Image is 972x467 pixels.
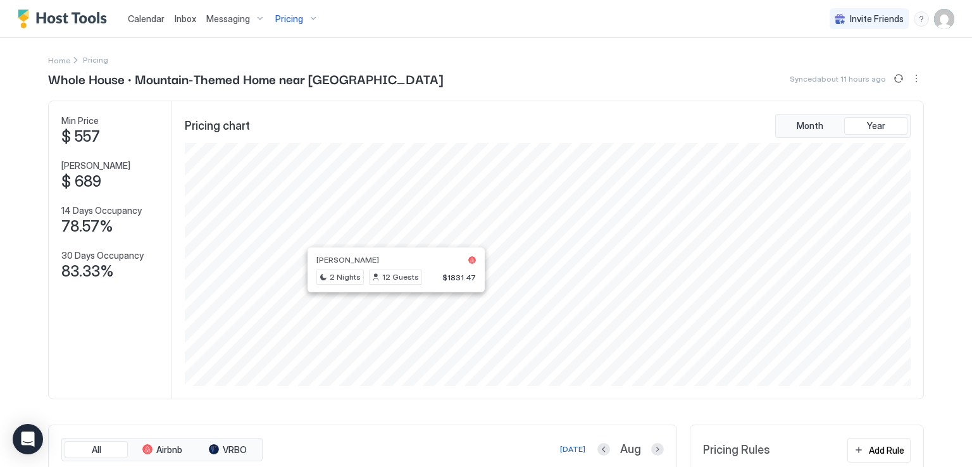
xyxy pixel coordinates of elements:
[330,271,361,283] span: 2 Nights
[558,442,587,457] button: [DATE]
[61,205,142,216] span: 14 Days Occupancy
[206,13,250,25] span: Messaging
[130,441,194,459] button: Airbnb
[175,12,196,25] a: Inbox
[61,262,114,281] span: 83.33%
[560,444,585,455] div: [DATE]
[185,119,250,134] span: Pricing chart
[61,172,101,191] span: $ 689
[61,115,99,127] span: Min Price
[620,442,641,457] span: Aug
[597,443,610,456] button: Previous month
[909,71,924,86] div: menu
[316,255,379,265] span: [PERSON_NAME]
[61,160,130,171] span: [PERSON_NAME]
[703,443,770,458] span: Pricing Rules
[48,69,443,88] span: Whole House · Mountain-Themed Home near [GEOGRAPHIC_DATA]
[196,441,259,459] button: VRBO
[156,444,182,456] span: Airbnb
[790,74,886,84] span: Synced about 11 hours ago
[18,9,113,28] a: Host Tools Logo
[61,127,100,146] span: $ 557
[909,71,924,86] button: More options
[778,117,842,135] button: Month
[223,444,247,456] span: VRBO
[382,271,419,283] span: 12 Guests
[867,120,885,132] span: Year
[83,55,108,65] span: Breadcrumb
[128,12,165,25] a: Calendar
[891,71,906,86] button: Sync prices
[48,53,70,66] a: Home
[128,13,165,24] span: Calendar
[775,114,911,138] div: tab-group
[48,56,70,65] span: Home
[92,444,101,456] span: All
[175,13,196,24] span: Inbox
[651,443,664,456] button: Next month
[61,438,263,462] div: tab-group
[65,441,128,459] button: All
[847,438,911,463] button: Add Rule
[869,444,904,457] div: Add Rule
[48,53,70,66] div: Breadcrumb
[275,13,303,25] span: Pricing
[442,273,476,282] span: $1831.47
[13,424,43,454] div: Open Intercom Messenger
[934,9,954,29] div: User profile
[914,11,929,27] div: menu
[844,117,907,135] button: Year
[61,250,144,261] span: 30 Days Occupancy
[797,120,823,132] span: Month
[61,217,113,236] span: 78.57%
[850,13,904,25] span: Invite Friends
